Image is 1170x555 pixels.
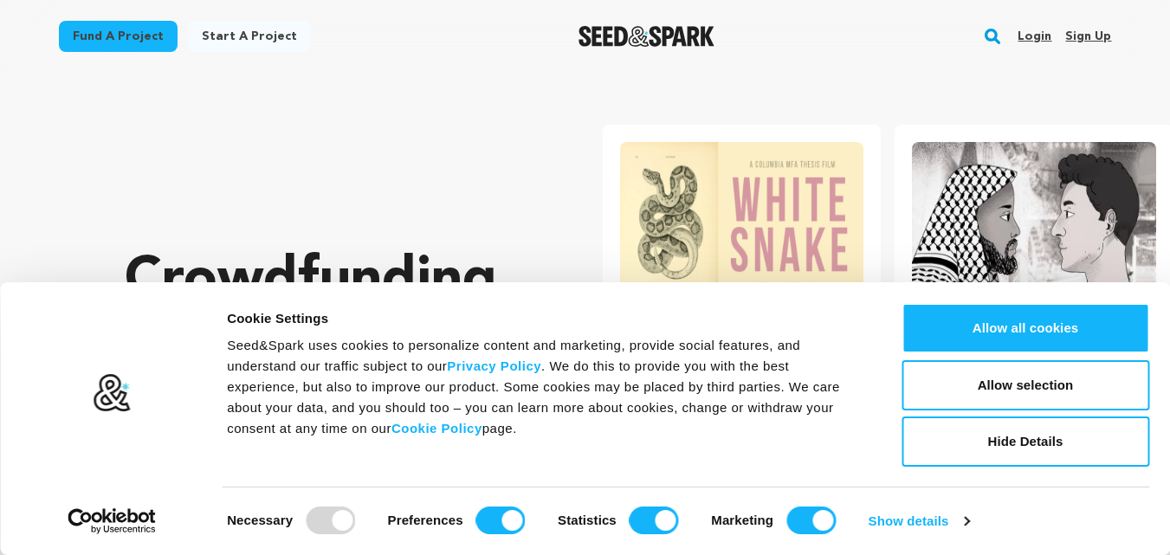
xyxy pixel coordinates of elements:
[902,416,1149,467] button: Hide Details
[125,247,533,455] p: Crowdfunding that .
[391,421,482,436] a: Cookie Policy
[902,303,1149,353] button: Allow all cookies
[36,508,188,534] a: Usercentrics Cookiebot - opens in a new window
[447,358,541,373] a: Privacy Policy
[620,142,864,308] img: White Snake image
[59,21,178,52] a: Fund a project
[558,513,617,527] strong: Statistics
[93,373,132,413] img: logo
[227,308,863,329] div: Cookie Settings
[902,360,1149,410] button: Allow selection
[1065,23,1111,50] a: Sign up
[227,513,293,527] strong: Necessary
[227,335,863,439] div: Seed&Spark uses cookies to personalize content and marketing, provide social features, and unders...
[579,26,714,47] img: Seed&Spark Logo Dark Mode
[188,21,311,52] a: Start a project
[912,142,1156,308] img: Khutbah image
[711,513,773,527] strong: Marketing
[388,513,463,527] strong: Preferences
[869,508,969,534] a: Show details
[1018,23,1051,50] a: Login
[579,26,714,47] a: Seed&Spark Homepage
